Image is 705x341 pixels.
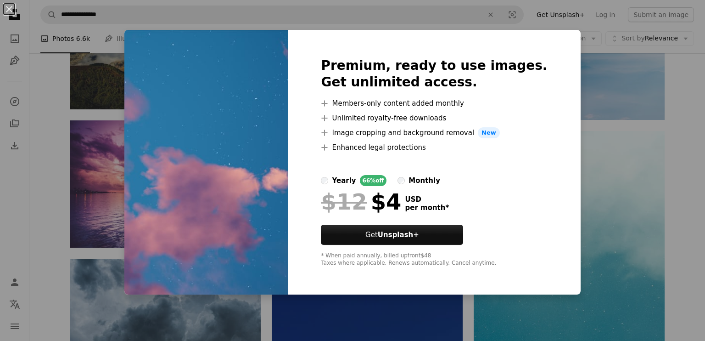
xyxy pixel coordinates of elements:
[321,127,547,138] li: Image cropping and background removal
[360,175,387,186] div: 66% off
[321,190,367,214] span: $12
[321,177,328,184] input: yearly66%off
[321,142,547,153] li: Enhanced legal protections
[321,57,547,91] h2: Premium, ready to use images. Get unlimited access.
[405,195,449,204] span: USD
[408,175,440,186] div: monthly
[405,204,449,212] span: per month *
[378,231,419,239] strong: Unsplash+
[124,30,288,295] img: premium_photo-1671229454725-f5aa7b770246
[321,252,547,267] div: * When paid annually, billed upfront $48 Taxes where applicable. Renews automatically. Cancel any...
[321,113,547,124] li: Unlimited royalty-free downloads
[332,175,356,186] div: yearly
[321,190,401,214] div: $4
[397,177,405,184] input: monthly
[321,225,463,245] button: GetUnsplash+
[321,98,547,109] li: Members-only content added monthly
[478,127,500,138] span: New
